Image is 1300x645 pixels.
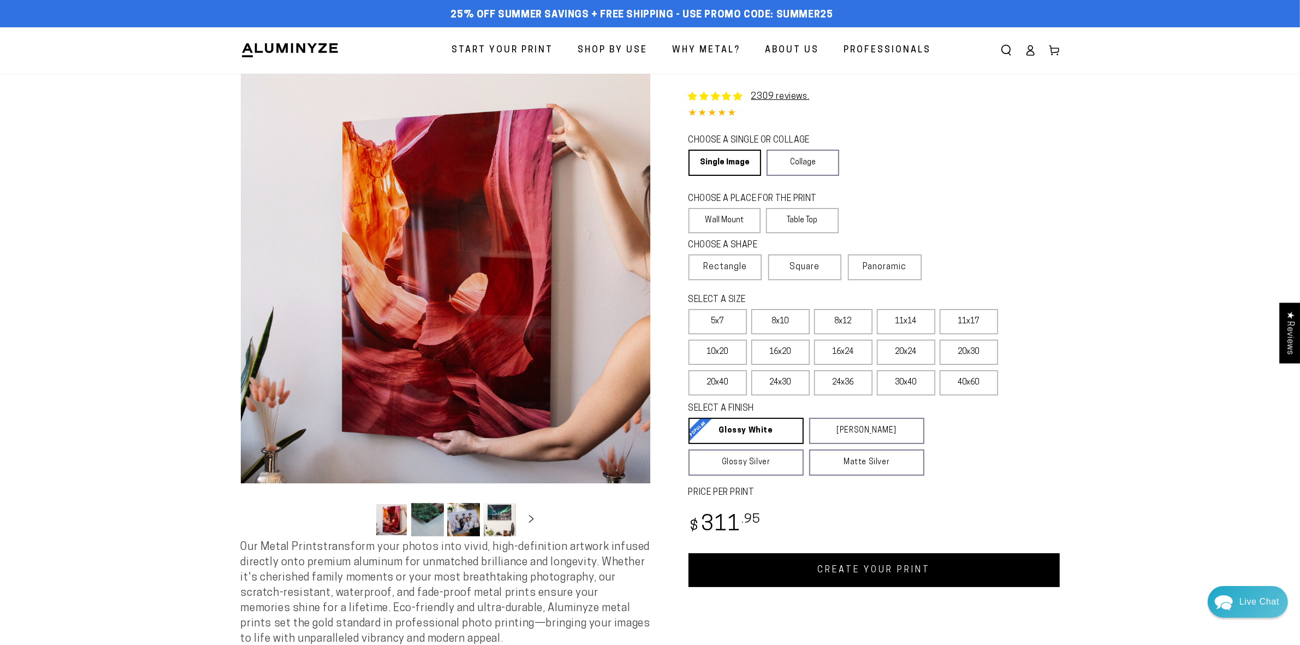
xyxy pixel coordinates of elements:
[519,507,543,531] button: Slide right
[836,36,940,65] a: Professionals
[809,418,924,444] a: [PERSON_NAME]
[809,449,924,476] a: Matte Silver
[1208,586,1288,618] div: Chat widget toggle
[688,239,830,252] legend: CHOOSE A SHAPE
[411,503,444,536] button: Load image 2 in gallery view
[688,294,907,306] legend: SELECT A SIZE
[375,503,408,536] button: Load image 1 in gallery view
[452,43,554,58] span: Start Your Print
[688,309,747,334] label: 5x7
[688,487,1060,499] label: PRICE PER PRINT
[570,36,656,65] a: Shop By Use
[863,263,907,271] span: Panoramic
[348,507,372,531] button: Slide left
[877,309,935,334] label: 11x14
[673,43,741,58] span: Why Metal?
[1279,303,1300,363] div: Click to open Judge.me floating reviews tab
[483,503,516,536] button: Load image 4 in gallery view
[844,43,931,58] span: Professionals
[241,542,650,644] span: Our Metal Prints transform your photos into vivid, high-definition artwork infused directly onto ...
[444,36,562,65] a: Start Your Print
[241,42,339,58] img: Aluminyze
[688,370,747,395] label: 20x40
[690,519,699,534] span: $
[751,370,810,395] label: 24x30
[766,208,839,233] label: Table Top
[741,513,761,526] sup: .95
[688,403,898,415] legend: SELECT A FINISH
[751,309,810,334] label: 8x10
[688,514,761,536] bdi: 311
[994,38,1018,62] summary: Search our site
[940,340,998,365] label: 20x30
[814,309,872,334] label: 8x12
[688,340,747,365] label: 10x20
[765,43,820,58] span: About Us
[688,150,761,176] a: Single Image
[751,340,810,365] label: 16x20
[877,370,935,395] label: 30x40
[688,106,1060,122] div: 4.85 out of 5.0 stars
[814,340,872,365] label: 16x24
[814,370,872,395] label: 24x36
[451,9,833,21] span: 25% off Summer Savings + Free Shipping - Use Promo Code: SUMMER25
[877,340,935,365] label: 20x24
[688,418,804,444] a: Glossy White
[940,370,998,395] label: 40x60
[688,449,804,476] a: Glossy Silver
[688,134,829,147] legend: CHOOSE A SINGLE OR COLLAGE
[757,36,828,65] a: About Us
[688,208,761,233] label: Wall Mount
[1239,586,1279,618] div: Contact Us Directly
[703,261,747,274] span: Rectangle
[688,553,1060,587] a: CREATE YOUR PRINT
[241,74,650,540] media-gallery: Gallery Viewer
[751,92,810,101] a: 2309 reviews.
[664,36,749,65] a: Why Metal?
[688,193,829,205] legend: CHOOSE A PLACE FOR THE PRINT
[447,503,480,536] button: Load image 3 in gallery view
[767,150,839,176] a: Collage
[578,43,648,58] span: Shop By Use
[940,309,998,334] label: 11x17
[790,261,820,274] span: Square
